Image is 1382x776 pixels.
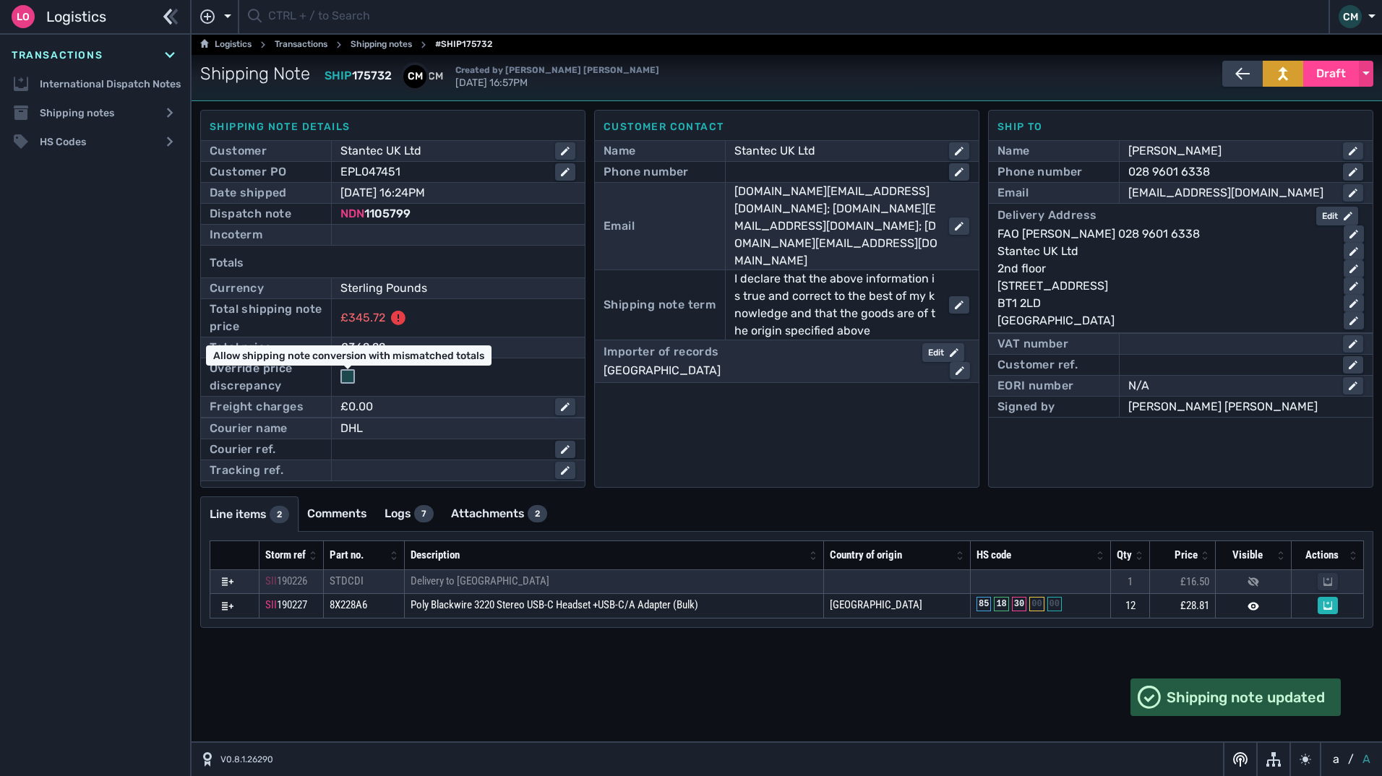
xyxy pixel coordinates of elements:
[1128,398,1363,415] div: [PERSON_NAME] [PERSON_NAME]
[277,574,307,587] span: 190226
[997,184,1029,202] div: Email
[604,343,719,362] div: Importer of records
[997,119,1364,134] div: Ship to
[424,65,447,88] div: CM
[1222,547,1274,564] div: Visible
[340,184,555,202] div: [DATE] 16:24PM
[268,3,1320,31] input: CTRL + / to Search
[340,309,385,327] div: £345.72
[1348,751,1354,768] span: /
[1316,207,1358,225] button: Edit
[210,339,271,356] div: Total price
[1125,599,1136,612] span: 12
[1339,5,1362,28] div: CM
[340,207,364,220] span: NDN
[340,142,544,160] div: Stantec UK Ltd
[210,226,262,243] div: Incoterm
[330,574,364,587] span: STDCDI
[997,243,1332,260] div: Stantec UK Ltd
[1167,686,1325,708] span: Shipping note updated
[1128,163,1331,181] div: 028 9601 6338
[210,360,322,395] div: Override price discrepancy
[997,398,1055,415] div: Signed by
[1128,377,1331,395] div: N/A
[994,597,1008,611] div: 18
[1012,597,1026,611] div: 30
[997,260,1332,277] div: 2nd floor
[325,69,352,82] span: SHIP
[604,163,689,181] div: Phone number
[210,420,288,437] div: Courier name
[210,280,264,297] div: Currency
[277,598,307,611] span: 190227
[435,36,492,53] span: #SHIP175732
[830,547,953,564] div: Country of origin
[12,5,35,28] div: Lo
[414,505,434,522] div: 7
[210,398,304,415] div: Freight charges
[330,547,387,564] div: Part no.
[997,142,1030,160] div: Name
[340,163,544,181] div: EPL047451
[455,65,659,75] span: Created by [PERSON_NAME] [PERSON_NAME]
[340,339,555,356] div: £362.22
[411,547,806,564] div: Description
[1156,547,1198,564] div: Price
[997,356,1078,374] div: Customer ref.
[604,217,635,235] div: Email
[265,547,306,564] div: Storm ref
[210,462,283,479] div: Tracking ref.
[201,497,298,532] a: Line items2
[46,6,106,27] span: Logistics
[604,142,636,160] div: Name
[220,753,273,766] span: V0.8.1.26290
[1297,547,1346,564] div: Actions
[977,547,1093,564] div: HS code
[210,163,286,181] div: Customer PO
[411,598,698,611] span: Poly Blackwire 3220 Stereo USB-C Headset +USB-C/A Adapter (Bulk)
[734,183,937,270] div: [DOMAIN_NAME][EMAIL_ADDRESS][DOMAIN_NAME]; [DOMAIN_NAME][EMAIL_ADDRESS][DOMAIN_NAME]; [DOMAIN_NAM...
[340,280,555,297] div: Sterling Pounds
[275,36,327,53] a: Transactions
[210,184,287,202] div: Date shipped
[1128,142,1331,160] div: [PERSON_NAME]
[928,346,958,359] div: Edit
[997,312,1332,329] div: [GEOGRAPHIC_DATA]
[604,296,716,314] div: Shipping note term
[442,496,556,531] a: Attachments2
[200,36,252,53] a: Logistics
[210,441,276,458] div: Courier ref.
[1128,184,1331,202] div: [EMAIL_ADDRESS][DOMAIN_NAME]
[364,207,411,220] span: 1105799
[352,69,392,82] span: 175732
[270,506,289,523] div: 2
[1360,751,1373,768] button: A
[997,163,1083,181] div: Phone number
[997,335,1068,353] div: VAT number
[210,119,576,134] div: Shipping note details
[528,505,547,522] div: 2
[734,270,937,340] div: I declare that the above information is true and correct to the best of my knowledge and that the...
[455,64,659,89] span: [DATE] 16:57PM
[997,225,1332,243] div: FAO [PERSON_NAME] 028 9601 6338
[376,496,442,531] a: Logs7
[1128,575,1133,588] span: 1
[330,598,367,611] span: 8X228A6
[604,119,970,134] div: Customer contact
[206,345,492,366] div: Allow shipping note conversion with mismatched totals
[1330,751,1342,768] button: a
[922,343,964,362] button: Edit
[200,61,310,87] span: Shipping Note
[1316,65,1346,82] span: Draft
[340,398,544,415] div: £0.00
[265,598,277,611] span: SII
[210,301,322,335] div: Total shipping note price
[1322,210,1352,223] div: Edit
[734,142,937,160] div: Stantec UK Ltd
[1180,575,1209,588] span: £16.50
[12,48,103,63] span: Transactions
[997,277,1332,295] div: [STREET_ADDRESS]
[977,597,991,611] div: 85
[604,362,938,379] div: [GEOGRAPHIC_DATA]
[830,598,922,611] span: [GEOGRAPHIC_DATA]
